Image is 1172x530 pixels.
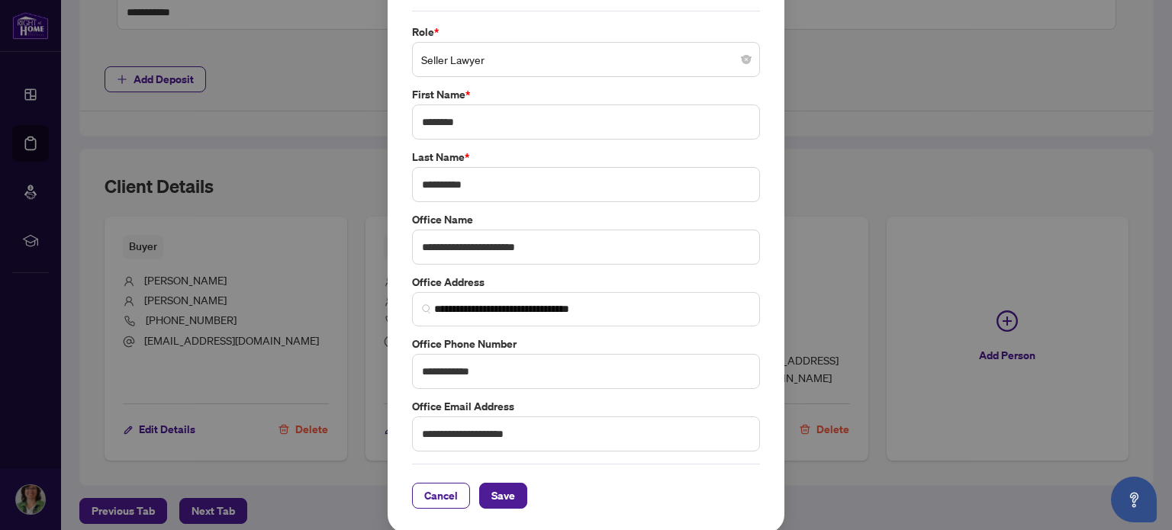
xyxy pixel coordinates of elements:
span: close-circle [742,55,751,64]
button: Cancel [412,483,470,509]
label: Office Email Address [412,398,760,415]
span: Seller Lawyer [421,45,751,74]
span: Cancel [424,483,458,508]
label: Office Address [412,274,760,291]
label: First Name [412,86,760,103]
label: Office Phone Number [412,336,760,352]
img: search_icon [422,304,431,313]
button: Save [479,483,527,509]
span: Save [491,483,515,508]
label: Role [412,24,760,40]
label: Last Name [412,149,760,165]
button: Open asap [1111,477,1157,522]
label: Office Name [412,211,760,228]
